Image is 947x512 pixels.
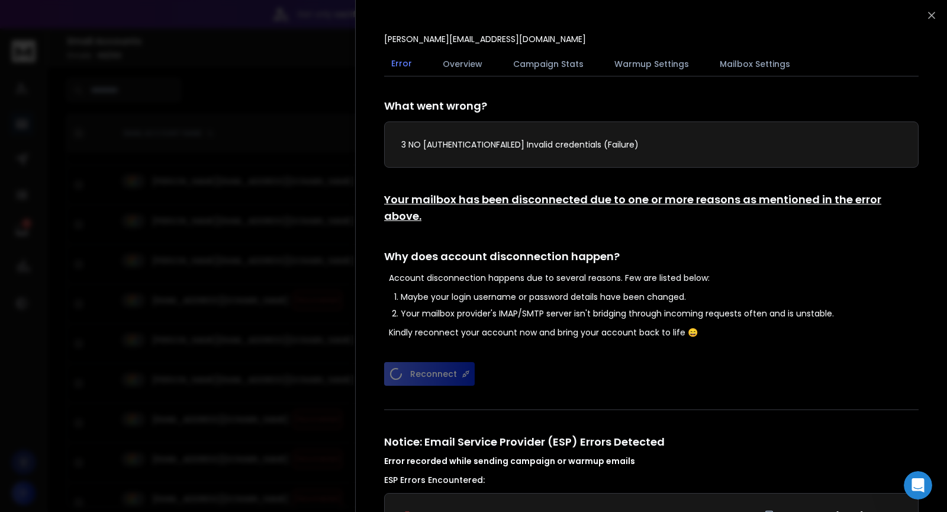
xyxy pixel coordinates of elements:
button: Campaign Stats [506,51,591,77]
iframe: Intercom live chat [904,471,932,500]
button: Send a message… [203,383,222,402]
img: Profile image for Raj [50,7,69,25]
button: Warmup Settings [607,51,696,77]
button: Error [384,50,419,78]
p: Back [DATE] [100,15,147,27]
img: Profile image for Lakshita [67,7,86,25]
h3: ESP Errors Encountered: [384,474,919,486]
h1: Why does account disconnection happen? [384,248,919,265]
button: Upload attachment [56,388,66,398]
button: Home [207,5,229,27]
p: 3 NO [AUTHENTICATIONFAILED] Invalid credentials (Failure) [401,139,901,151]
button: Mailbox Settings [713,51,797,77]
textarea: Message… [10,363,227,383]
button: Emoji picker [18,388,28,398]
p: Account disconnection happens due to several reasons. Few are listed below: [389,272,919,284]
h4: Error recorded while sending campaign or warmup emails [384,455,919,467]
h1: Notice: Email Service Provider (ESP) Errors Detected [384,434,919,467]
button: go back [8,5,30,27]
h1: [URL] [91,6,117,15]
li: Maybe your login username or password details have been changed. [401,291,919,303]
h1: What went wrong? [384,98,919,114]
img: Profile image for Rohan [34,7,53,25]
button: Overview [436,51,489,77]
li: Your mailbox provider's IMAP/SMTP server isn't bridging through incoming requests often and is un... [401,308,919,319]
p: Kindly reconnect your account now and bring your account back to life 😄 [389,327,919,338]
button: Gif picker [37,388,47,398]
h1: Your mailbox has been disconnected due to one or more reasons as mentioned in the error above. [384,191,919,225]
p: [PERSON_NAME][EMAIL_ADDRESS][DOMAIN_NAME] [384,33,586,45]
